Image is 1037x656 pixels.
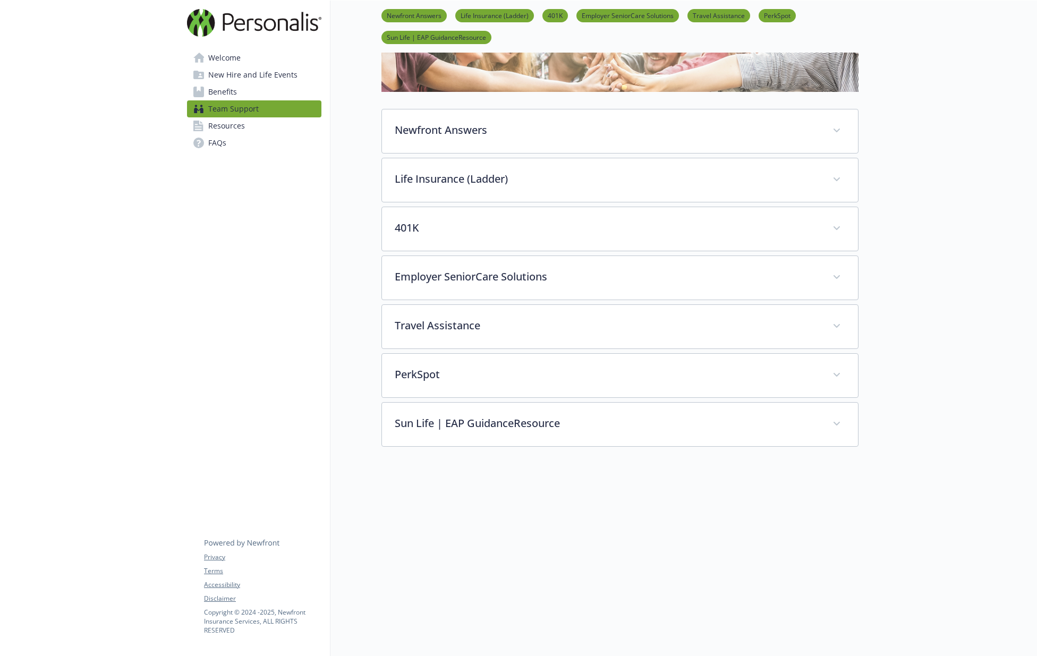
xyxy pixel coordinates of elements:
[382,109,858,153] div: Newfront Answers
[187,49,321,66] a: Welcome
[455,10,534,20] a: Life Insurance (Ladder)
[208,117,245,134] span: Resources
[542,10,568,20] a: 401K
[204,552,321,562] a: Privacy
[381,32,491,42] a: Sun Life | EAP GuidanceResource
[187,83,321,100] a: Benefits
[382,158,858,202] div: Life Insurance (Ladder)
[395,220,820,236] p: 401K
[204,594,321,603] a: Disclaimer
[187,100,321,117] a: Team Support
[759,10,796,20] a: PerkSpot
[187,117,321,134] a: Resources
[687,10,750,20] a: Travel Assistance
[382,305,858,348] div: Travel Assistance
[382,207,858,251] div: 401K
[208,134,226,151] span: FAQs
[208,100,259,117] span: Team Support
[187,66,321,83] a: New Hire and Life Events
[395,122,820,138] p: Newfront Answers
[395,269,820,285] p: Employer SeniorCare Solutions
[208,49,241,66] span: Welcome
[204,608,321,635] p: Copyright © 2024 - 2025 , Newfront Insurance Services, ALL RIGHTS RESERVED
[395,367,820,382] p: PerkSpot
[187,134,321,151] a: FAQs
[382,403,858,446] div: Sun Life | EAP GuidanceResource
[382,354,858,397] div: PerkSpot
[395,318,820,334] p: Travel Assistance
[576,10,679,20] a: Employer SeniorCare Solutions
[204,566,321,576] a: Terms
[208,83,237,100] span: Benefits
[382,256,858,300] div: Employer SeniorCare Solutions
[395,415,820,431] p: Sun Life | EAP GuidanceResource
[208,66,297,83] span: New Hire and Life Events
[381,10,447,20] a: Newfront Answers
[395,171,820,187] p: Life Insurance (Ladder)
[204,580,321,590] a: Accessibility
